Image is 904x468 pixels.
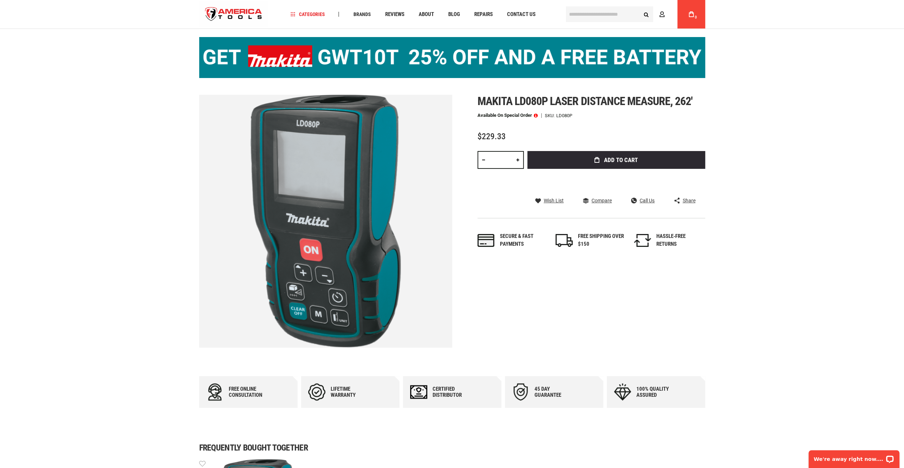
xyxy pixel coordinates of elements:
span: Compare [592,198,612,203]
img: shipping [556,234,573,247]
img: America Tools [199,1,268,28]
span: Repairs [474,12,492,17]
p: Available on Special Order [477,113,538,118]
span: Makita ld080p laser distance measure, 262' [477,94,693,108]
span: Wish List [544,198,564,203]
a: Categories [287,10,328,19]
button: Search [640,7,653,21]
span: Add to Cart [604,157,638,163]
iframe: Secure express checkout frame [526,171,707,192]
div: FREE SHIPPING OVER $150 [578,233,624,248]
img: returns [634,234,651,247]
iframe: LiveChat chat widget [804,446,904,468]
div: 45 day Guarantee [534,386,577,398]
div: 100% quality assured [636,386,679,398]
div: LD080P [556,113,572,118]
span: $229.33 [477,131,506,141]
a: Call Us [631,197,655,204]
div: HASSLE-FREE RETURNS [656,233,703,248]
span: Call Us [640,198,655,203]
span: 0 [695,15,697,19]
img: MAKITA LD080P LASER DISTANCE MEASURE, 262' [199,95,452,348]
img: BOGO: Buy the Makita® XGT IMpact Wrench (GWT10T), get the BL4040 4ah Battery FREE! [199,37,705,78]
span: Brands [353,12,371,17]
span: Blog [448,12,460,17]
strong: SKU [545,113,556,118]
a: Compare [583,197,612,204]
div: Lifetime warranty [331,386,373,398]
h1: Frequently bought together [199,443,705,452]
a: Repairs [471,10,496,19]
span: Reviews [385,12,404,17]
a: Reviews [382,10,407,19]
a: Wish List [535,197,564,204]
span: Share [682,198,695,203]
span: Categories [290,12,325,17]
div: Secure & fast payments [500,233,546,248]
div: Free online consultation [229,386,272,398]
button: Add to Cart [527,151,705,169]
a: Contact Us [503,10,538,19]
div: Certified Distributor [433,386,475,398]
a: Brands [350,10,374,19]
span: Contact Us [507,12,535,17]
a: Blog [445,10,463,19]
a: About [415,10,437,19]
img: payments [477,234,495,247]
span: About [418,12,434,17]
a: store logo [199,1,268,28]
